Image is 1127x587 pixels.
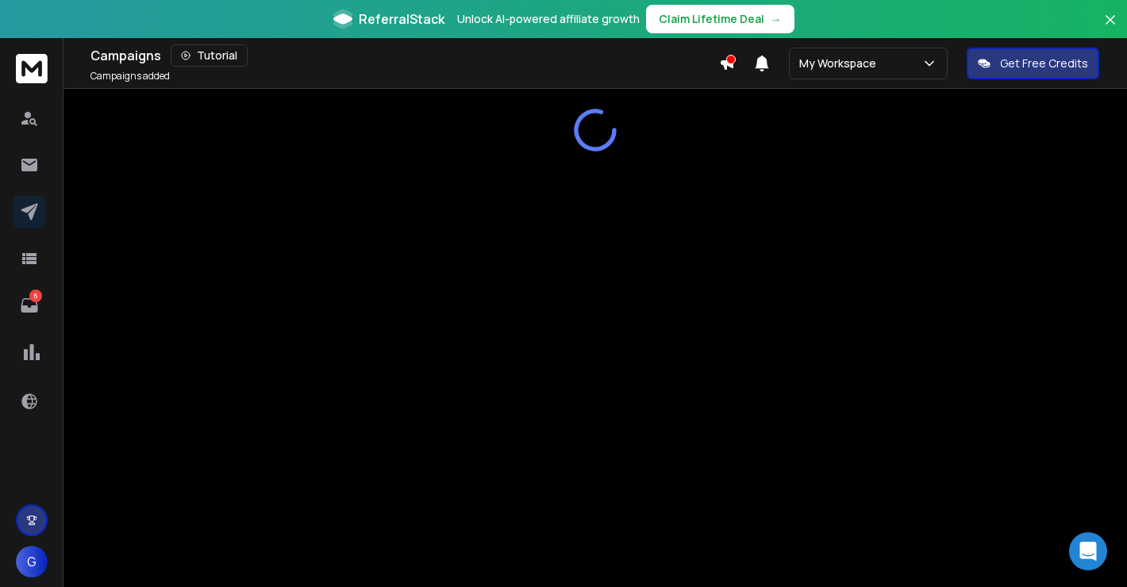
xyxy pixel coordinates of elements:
p: Campaigns added [90,70,170,82]
span: ReferralStack [359,10,444,29]
div: Open Intercom Messenger [1069,532,1107,570]
button: Close banner [1100,10,1121,48]
button: Get Free Credits [967,48,1099,79]
button: G [16,546,48,577]
p: 6 [29,290,42,302]
button: Tutorial [171,44,248,67]
p: Unlock AI-powered affiliate growth [457,11,640,27]
button: Claim Lifetime Deal→ [646,5,794,33]
a: 6 [13,290,45,321]
p: Get Free Credits [1000,56,1088,71]
div: Campaigns [90,44,719,67]
span: → [771,11,782,27]
p: My Workspace [799,56,883,71]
